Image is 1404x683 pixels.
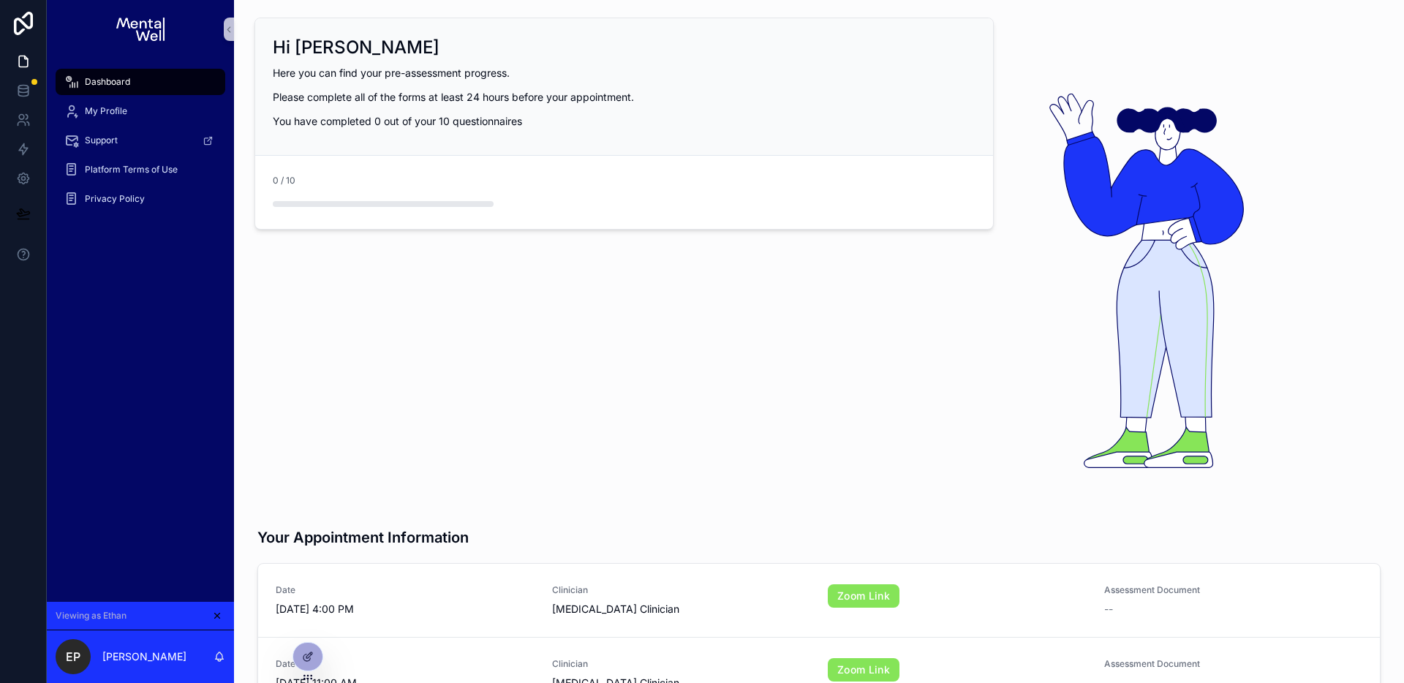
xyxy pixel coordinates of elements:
[276,658,535,670] span: Date
[1104,584,1363,596] span: Assessment Document
[257,527,469,548] h3: Your Appointment Information
[276,584,535,596] span: Date
[85,76,130,88] span: Dashboard
[273,89,975,105] p: Please complete all of the forms at least 24 hours before your appointment.
[273,113,975,129] p: You have completed 0 out of your 10 questionnaires
[66,648,80,665] span: EP
[47,59,234,231] div: scrollable content
[56,186,225,212] a: Privacy Policy
[85,135,118,146] span: Support
[1104,658,1363,670] span: Assessment Document
[85,105,127,117] span: My Profile
[273,36,439,59] h2: Hi [PERSON_NAME]
[85,193,145,205] span: Privacy Policy
[56,98,225,124] a: My Profile
[552,584,811,596] span: Clinician
[116,18,164,41] img: App logo
[56,127,225,154] a: Support
[828,658,899,682] a: Zoom Link
[552,658,811,670] span: Clinician
[552,602,679,616] span: [MEDICAL_DATA] Clinician
[1104,602,1113,616] span: --
[56,69,225,95] a: Dashboard
[273,175,295,186] span: 0 / 10
[828,584,899,608] a: Zoom Link
[56,610,127,622] span: Viewing as Ethan
[85,164,178,176] span: Platform Terms of Use
[276,602,535,616] span: [DATE] 4:00 PM
[1011,35,1275,468] img: 22223-Asset-86.svg
[56,156,225,183] a: Platform Terms of Use
[273,65,975,80] p: Here you can find your pre-assessment progress.
[102,649,186,664] p: [PERSON_NAME]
